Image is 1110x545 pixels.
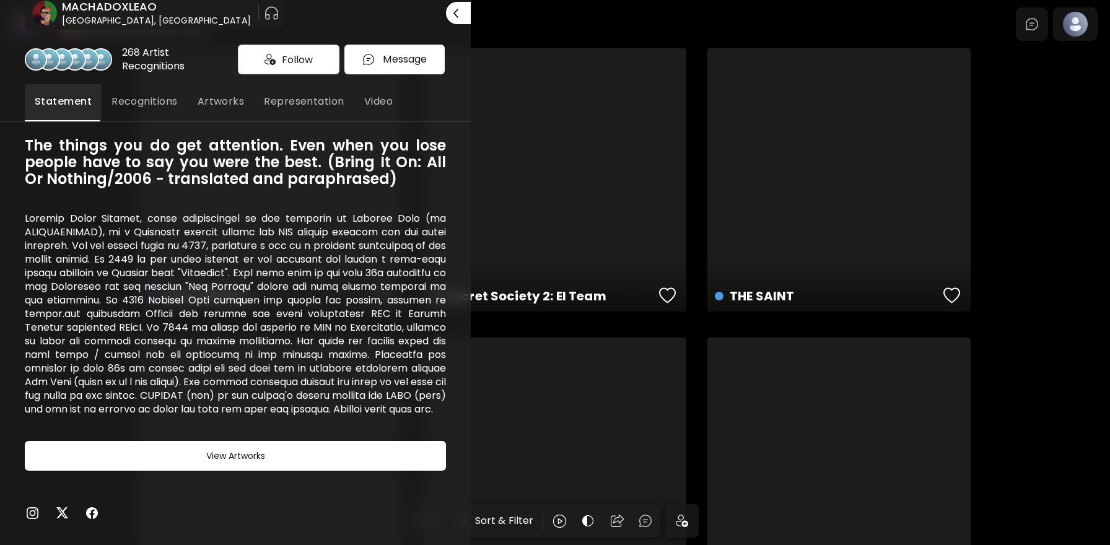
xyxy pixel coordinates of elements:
img: facebook [84,505,99,520]
h6: View Artworks [206,448,265,463]
h6: [GEOGRAPHIC_DATA], [GEOGRAPHIC_DATA] [62,14,251,27]
div: Follow [238,45,339,74]
button: View Artworks [25,441,446,471]
h6: Loremip Dolor Sitamet, conse adipiscingel se doe temporin ut Laboree Dolo (ma ALIQUAENIMAD), mi v... [25,212,446,416]
button: pauseOutline IconGradient Icon [264,3,279,23]
span: Artworks [198,94,245,109]
img: chatIcon [362,53,375,66]
span: Representation [264,94,344,109]
span: Statement [35,94,92,109]
div: 268 Artist Recognitions [122,46,233,73]
h6: The things you do get attention. Even when you lose people have to say you were the best. (Bring ... [25,137,446,187]
span: Recognitions [111,94,178,109]
img: icon [264,54,276,65]
span: Video [364,94,393,109]
img: twitter [55,505,69,520]
p: Message [383,52,427,67]
img: instagram [25,505,40,520]
span: Follow [282,52,313,68]
button: chatIconMessage [344,45,445,74]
